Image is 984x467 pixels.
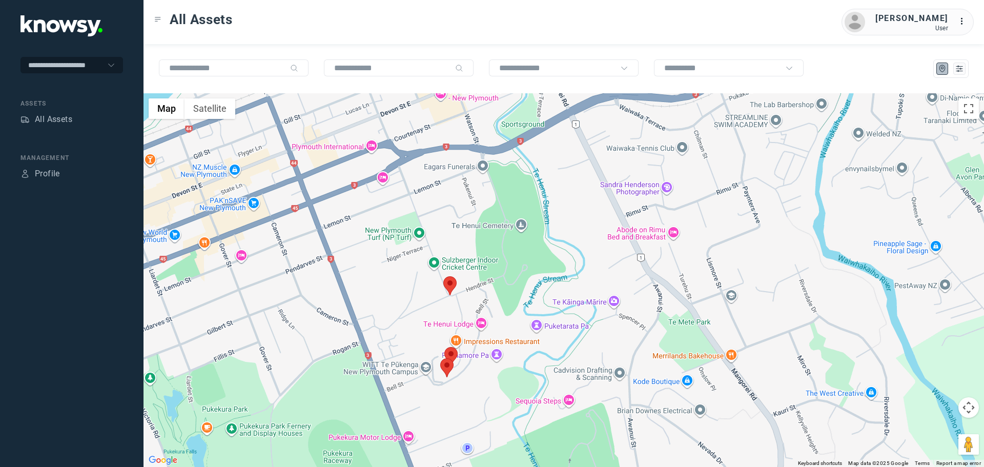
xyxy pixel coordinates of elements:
div: Profile [20,169,30,178]
img: Application Logo [20,15,102,36]
span: All Assets [170,10,233,29]
div: List [955,64,964,73]
span: Map data ©2025 Google [848,460,908,466]
img: Google [146,454,180,467]
div: User [875,25,948,32]
button: Keyboard shortcuts [798,460,842,467]
div: Search [290,64,298,72]
a: ProfileProfile [20,168,60,180]
button: Show street map [149,98,184,119]
div: : [958,15,971,29]
a: Report a map error [936,460,981,466]
img: avatar.png [845,12,865,32]
div: All Assets [35,113,72,126]
div: Search [455,64,463,72]
a: Open this area in Google Maps (opens a new window) [146,454,180,467]
button: Map camera controls [958,397,979,418]
div: [PERSON_NAME] [875,12,948,25]
button: Toggle fullscreen view [958,98,979,119]
div: Assets [20,99,123,108]
div: Management [20,153,123,163]
div: Profile [35,168,60,180]
tspan: ... [959,17,969,25]
div: Toggle Menu [154,16,161,23]
div: Assets [20,115,30,124]
div: Map [938,64,947,73]
a: AssetsAll Assets [20,113,72,126]
button: Show satellite imagery [184,98,235,119]
a: Terms (opens in new tab) [915,460,930,466]
div: : [958,15,971,28]
button: Drag Pegman onto the map to open Street View [958,434,979,455]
